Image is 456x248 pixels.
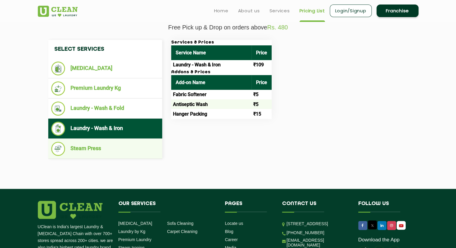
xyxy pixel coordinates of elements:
[51,101,159,116] li: Laundry - Wash & Fold
[225,237,238,242] a: Career
[287,230,324,235] a: [PHONE_NUMBER]
[51,81,159,95] li: Premium Laundry Kg
[252,109,272,119] td: ₹15
[51,81,65,95] img: Premium Laundry Kg
[225,221,243,226] a: Locate us
[38,201,103,219] img: logo.png
[214,7,228,14] a: Home
[377,5,419,17] a: Franchise
[252,75,272,90] th: Price
[252,45,272,60] th: Price
[225,229,233,234] a: Blog
[48,40,162,59] h4: Select Services
[51,142,65,156] img: Steam Press
[118,237,152,242] a: Premium Laundry
[167,229,197,234] a: Carpet Cleaning
[171,40,272,45] h3: Services & Prices
[330,5,372,17] a: Login/Signup
[171,90,252,99] td: Fabric Softener
[38,6,78,17] img: UClean Laundry and Dry Cleaning
[252,99,272,109] td: ₹5
[51,142,159,156] li: Steam Press
[252,60,272,70] td: ₹109
[51,62,65,75] img: Dry Cleaning
[171,60,252,70] td: Laundry - Wash & Iron
[287,220,349,227] p: [STREET_ADDRESS]
[397,222,405,229] img: UClean Laundry and Dry Cleaning
[282,201,349,212] h4: Contact us
[118,229,145,234] a: Laundry by Kg
[252,90,272,99] td: ₹5
[358,237,400,243] a: Download the App
[167,221,193,226] a: Sofa Cleaning
[51,122,65,136] img: Laundry - Wash & Iron
[238,7,260,14] a: About us
[358,201,411,212] h4: Follow us
[171,70,272,75] h3: Addons & Prices
[300,7,325,14] a: Pricing List
[287,238,349,247] a: [EMAIL_ADDRESS][DOMAIN_NAME]
[270,7,290,14] a: Services
[51,101,65,116] img: Laundry - Wash & Fold
[171,109,252,119] td: Hanger Packing
[118,201,216,212] h4: Our Services
[51,62,159,75] li: [MEDICAL_DATA]
[171,45,252,60] th: Service Name
[38,24,419,31] p: Free Pick up & Drop on orders above
[225,201,273,212] h4: Pages
[171,75,252,90] th: Add-on Name
[118,221,152,226] a: [MEDICAL_DATA]
[51,122,159,136] li: Laundry - Wash & Iron
[171,99,252,109] td: Antiseptic Wash
[267,24,288,31] span: Rs. 480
